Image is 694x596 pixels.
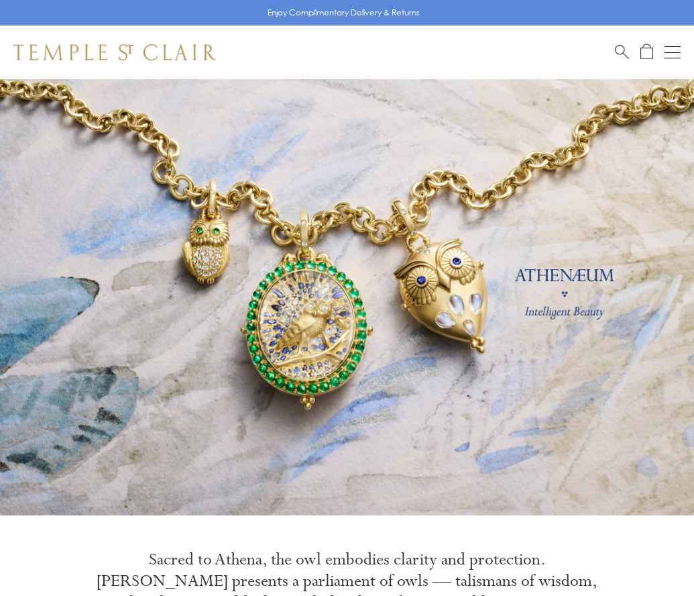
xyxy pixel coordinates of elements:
button: Open navigation [664,44,681,60]
a: Open Shopping Bag [640,44,653,60]
p: Enjoy Complimentary Delivery & Returns [268,6,420,19]
img: Temple St. Clair [13,44,216,60]
a: Search [615,44,629,60]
